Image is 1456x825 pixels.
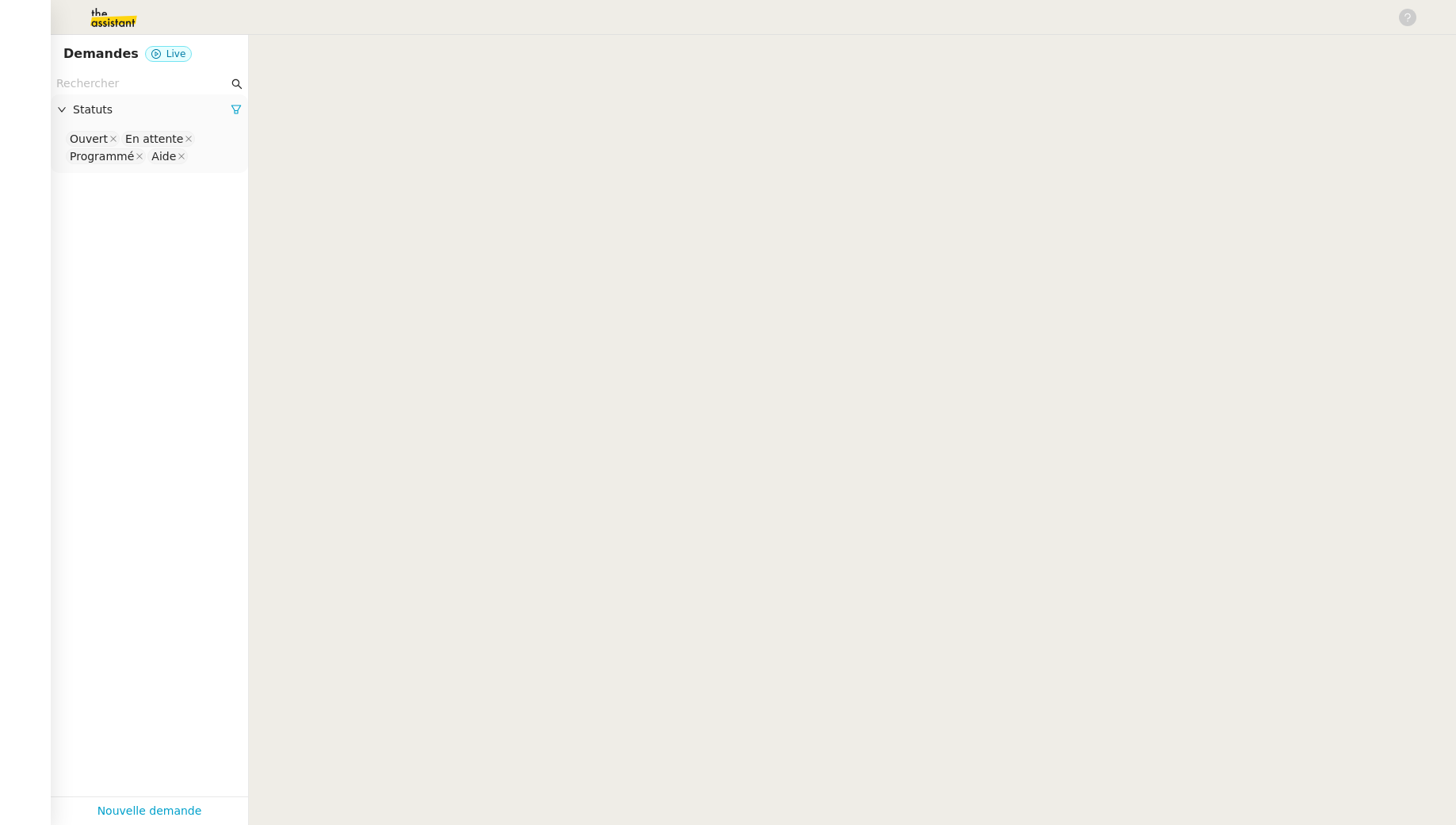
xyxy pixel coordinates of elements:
div: Aide [151,149,176,163]
nz-select-item: Programmé [66,148,146,164]
div: En attente [125,132,183,146]
div: Programmé [70,149,134,163]
span: Statuts [73,101,231,119]
nz-select-item: Aide [147,148,188,164]
nz-select-item: Ouvert [66,131,120,147]
input: Rechercher [56,75,228,93]
a: Nouvelle demande [97,802,202,820]
div: Statuts [51,94,248,125]
span: Live [166,48,186,59]
nz-page-header-title: Demandes [63,43,139,65]
div: Ouvert [70,132,108,146]
nz-select-item: En attente [121,131,195,147]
